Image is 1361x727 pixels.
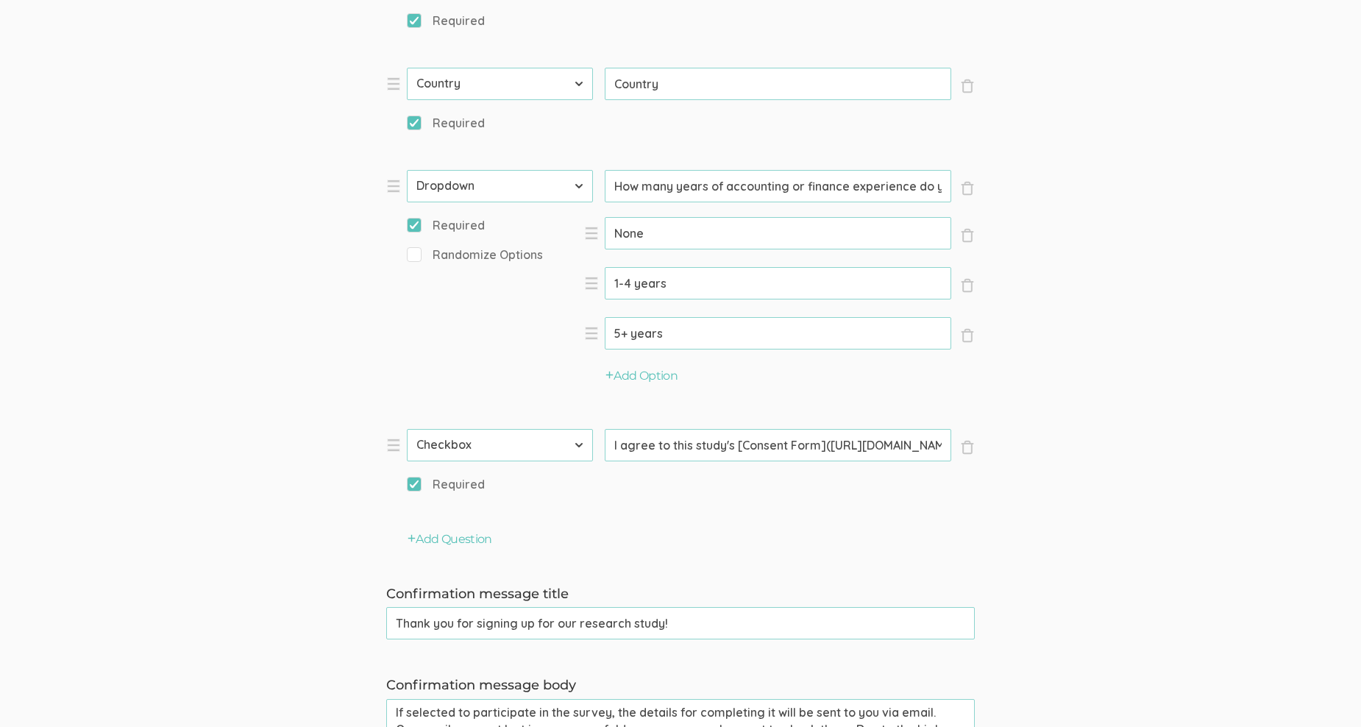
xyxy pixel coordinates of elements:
[605,217,951,249] input: Type option here...
[960,228,975,243] span: ×
[605,267,951,299] input: Type option here...
[407,115,485,132] span: Required
[407,247,543,263] span: Randomize Options
[960,278,975,293] span: ×
[605,429,951,461] input: Type question here...
[407,476,485,493] span: Required
[407,13,485,29] span: Required
[605,368,678,385] button: Add Option
[386,585,975,604] label: Confirmation message title
[605,170,951,202] input: Type question here...
[408,531,492,548] button: Add Question
[605,68,951,100] input: Type question here...
[960,440,975,455] span: ×
[386,676,975,695] label: Confirmation message body
[960,328,975,343] span: ×
[605,317,951,350] input: Type option here...
[960,79,975,93] span: ×
[960,181,975,196] span: ×
[407,217,485,234] span: Required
